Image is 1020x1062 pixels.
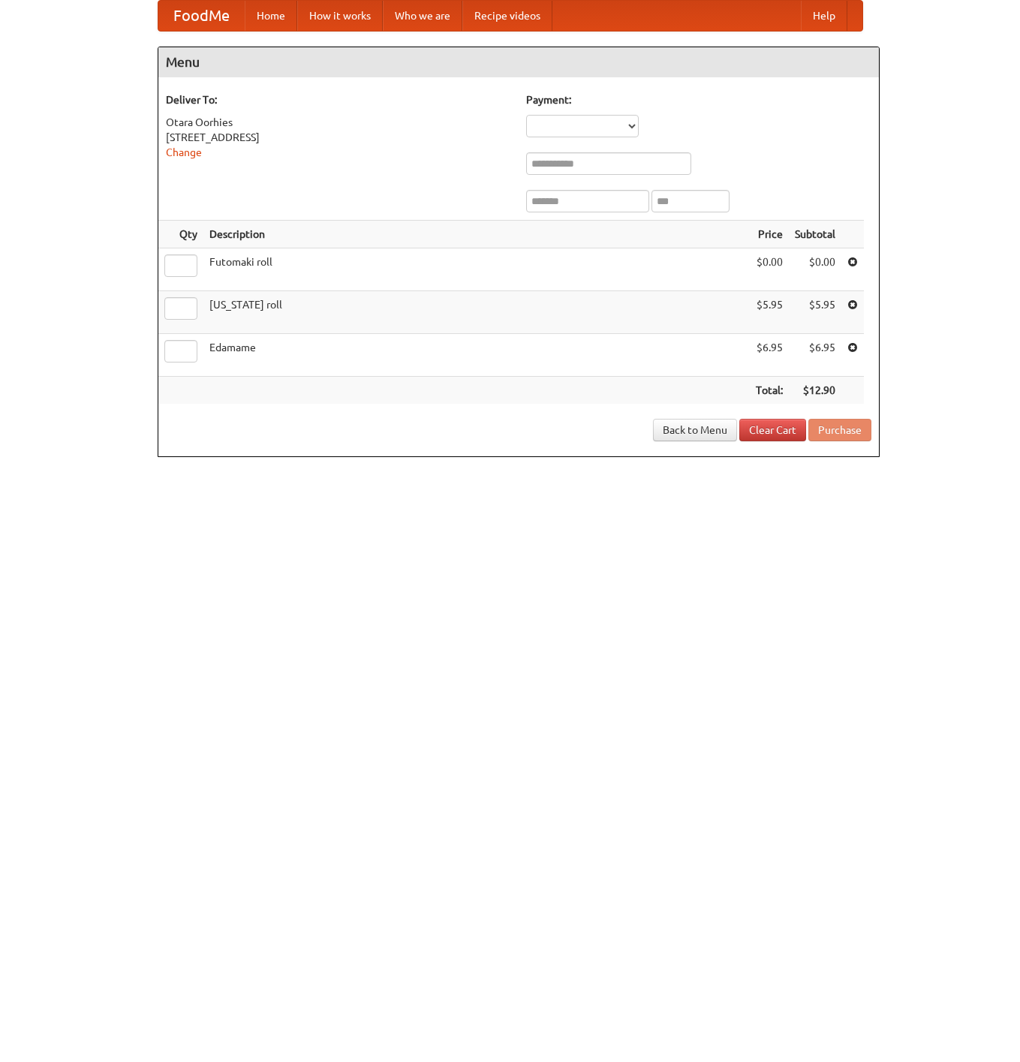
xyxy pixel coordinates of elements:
[526,92,871,107] h5: Payment:
[158,47,879,77] h4: Menu
[808,419,871,441] button: Purchase
[166,130,511,145] div: [STREET_ADDRESS]
[750,221,789,248] th: Price
[158,221,203,248] th: Qty
[158,1,245,31] a: FoodMe
[653,419,737,441] a: Back to Menu
[166,115,511,130] div: Otara Oorhies
[383,1,462,31] a: Who we are
[789,248,841,291] td: $0.00
[166,92,511,107] h5: Deliver To:
[245,1,297,31] a: Home
[203,221,750,248] th: Description
[789,334,841,377] td: $6.95
[750,291,789,334] td: $5.95
[739,419,806,441] a: Clear Cart
[750,377,789,405] th: Total:
[203,248,750,291] td: Futomaki roll
[462,1,552,31] a: Recipe videos
[750,334,789,377] td: $6.95
[801,1,847,31] a: Help
[166,146,202,158] a: Change
[789,377,841,405] th: $12.90
[203,334,750,377] td: Edamame
[750,248,789,291] td: $0.00
[789,221,841,248] th: Subtotal
[297,1,383,31] a: How it works
[203,291,750,334] td: [US_STATE] roll
[789,291,841,334] td: $5.95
